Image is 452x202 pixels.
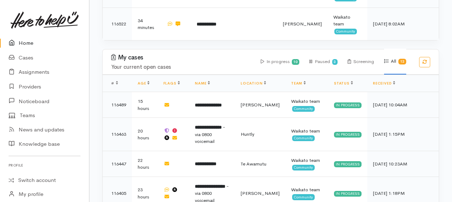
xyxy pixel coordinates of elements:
a: Age [138,81,149,86]
td: Waikato team [285,92,328,118]
td: 22 hours [132,151,158,177]
td: [DATE] 10:04AM [367,92,439,118]
a: Location [241,81,266,86]
td: [DATE] 1:15PM [367,118,439,151]
td: 116489 [103,92,132,118]
span: [PERSON_NAME] [241,102,280,108]
span: Huntly [241,131,254,137]
div: All [384,49,406,74]
td: Waikato team [285,118,328,151]
a: Status [334,81,353,86]
span: Community [292,106,315,112]
td: 116463 [103,118,132,151]
a: Name [195,81,210,86]
span: [PERSON_NAME] [241,190,280,196]
a: Team [291,81,306,86]
td: 116447 [103,151,132,177]
span: Community [292,194,315,200]
h6: Profile [9,160,80,170]
a: Received [373,81,395,86]
b: 3 [334,59,336,64]
div: In progress [334,161,362,167]
td: Waikato team [285,151,328,177]
h4: Your current open cases [111,64,252,70]
b: 10 [293,59,298,64]
td: 15 hours [132,92,158,118]
div: Paused [309,49,338,74]
b: 13 [400,59,404,64]
td: Waikato team [328,8,367,40]
td: 34 minutes [132,8,161,40]
span: Community [292,135,315,141]
h3: My cases [111,54,252,61]
span: Te Awamutu [241,161,266,167]
span: Community [334,29,357,34]
td: [DATE] 10:23AM [367,151,439,177]
div: Screening [348,49,374,74]
div: In progress [261,49,300,74]
a: Flags [163,81,180,86]
td: 20 hours [132,118,158,151]
div: In progress [334,191,362,197]
div: In progress [334,102,362,108]
span: # [111,81,118,86]
div: In progress [334,132,362,138]
span: Community [292,165,315,170]
span: - via 0800 voicemail [195,124,225,144]
td: [DATE] 8:02AM [367,8,439,40]
td: 116522 [103,8,132,40]
span: [PERSON_NAME] [283,21,322,27]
